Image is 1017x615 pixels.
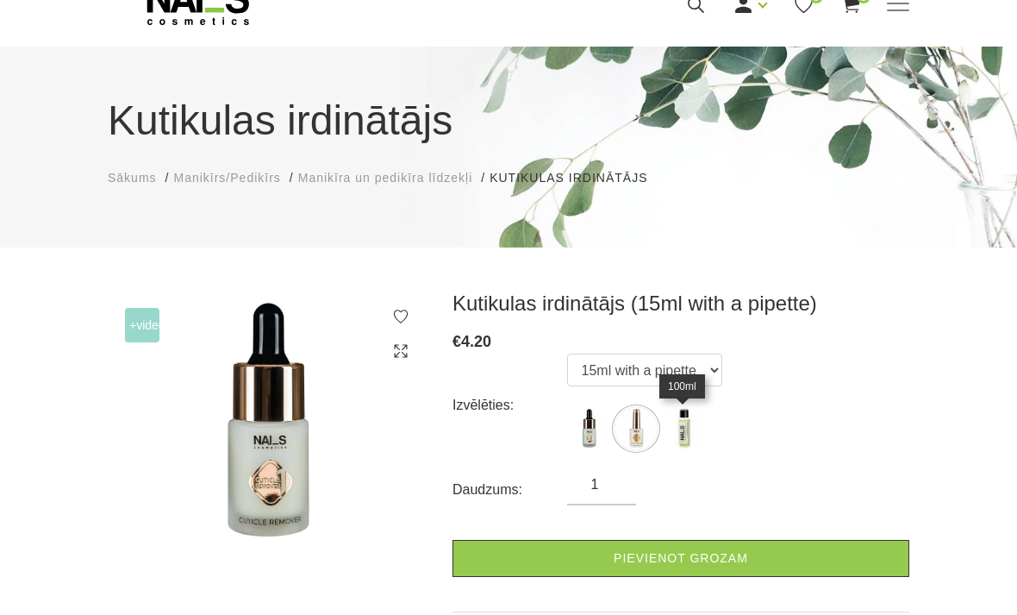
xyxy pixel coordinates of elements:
[452,392,567,419] div: Izvēlēties:
[298,169,473,187] a: Manikīra un pedikīra līdzekļi
[125,308,159,342] span: +Video
[173,169,280,187] a: Manikīrs/Pedikīrs
[452,291,909,317] h3: Kutikulas irdinātājs (15ml with a pipette)
[298,171,473,185] span: Manikīra un pedikīra līdzekļi
[452,333,461,350] span: €
[108,171,157,185] span: Sākums
[108,291,427,553] img: Kutikulas irdinātājs
[662,407,705,450] img: ...
[452,540,909,577] a: Pievienot grozam
[490,169,664,187] li: Kutikulas irdinātājs
[615,407,658,450] img: ...
[461,333,491,350] span: 4.20
[567,407,610,450] img: ...
[108,90,909,152] h1: Kutikulas irdinātājs
[108,169,157,187] a: Sākums
[173,171,280,185] span: Manikīrs/Pedikīrs
[452,476,567,504] div: Daudzums:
